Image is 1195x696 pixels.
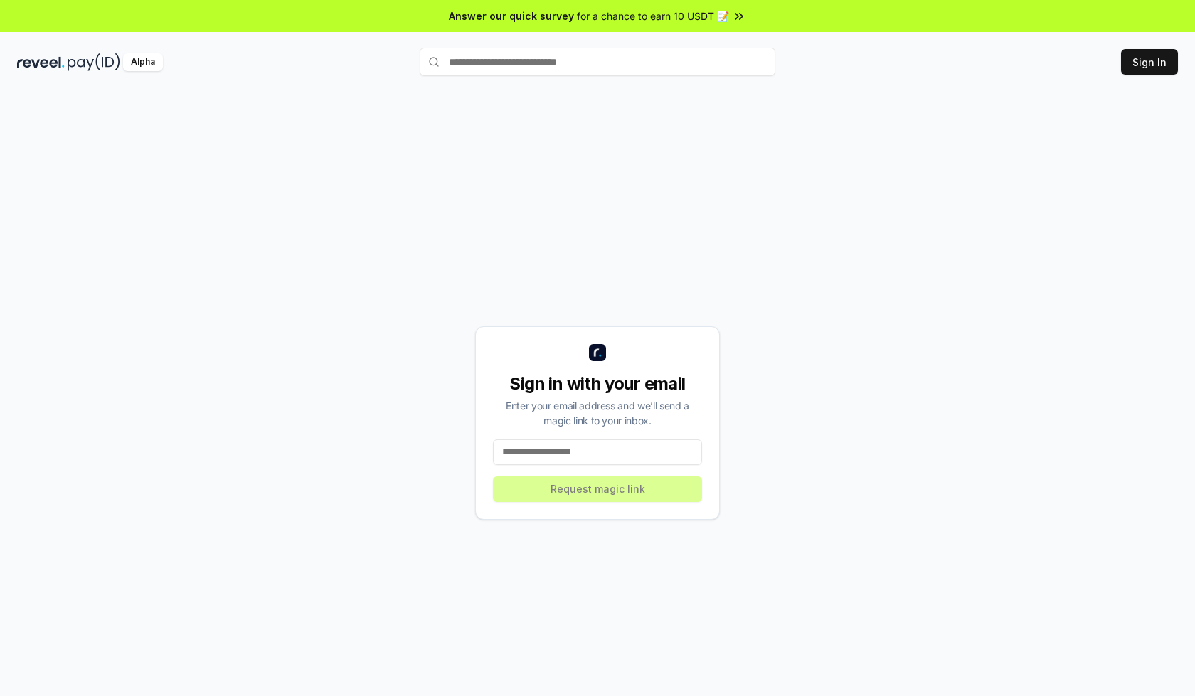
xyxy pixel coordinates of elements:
[1121,49,1178,75] button: Sign In
[17,53,65,71] img: reveel_dark
[68,53,120,71] img: pay_id
[577,9,729,23] span: for a chance to earn 10 USDT 📝
[449,9,574,23] span: Answer our quick survey
[123,53,163,71] div: Alpha
[493,398,702,428] div: Enter your email address and we’ll send a magic link to your inbox.
[589,344,606,361] img: logo_small
[493,373,702,395] div: Sign in with your email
